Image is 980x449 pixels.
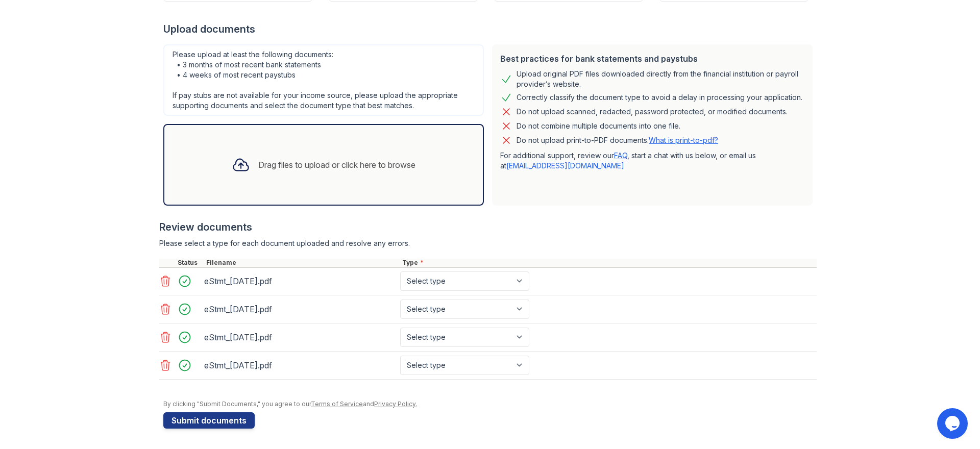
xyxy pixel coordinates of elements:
div: Please upload at least the following documents: • 3 months of most recent bank statements • 4 wee... [163,44,484,116]
div: By clicking "Submit Documents," you agree to our and [163,400,817,408]
button: Submit documents [163,412,255,429]
div: Upload original PDF files downloaded directly from the financial institution or payroll provider’... [517,69,804,89]
p: For additional support, review our , start a chat with us below, or email us at [500,151,804,171]
div: Filename [204,259,400,267]
div: Drag files to upload or click here to browse [258,159,415,171]
a: Privacy Policy. [374,400,417,408]
div: Review documents [159,220,817,234]
a: FAQ [614,151,627,160]
iframe: chat widget [937,408,970,439]
div: Please select a type for each document uploaded and resolve any errors. [159,238,817,248]
div: Correctly classify the document type to avoid a delay in processing your application. [517,91,802,104]
div: eStmt_[DATE].pdf [204,301,396,317]
div: Do not upload scanned, redacted, password protected, or modified documents. [517,106,788,118]
div: Type [400,259,817,267]
div: eStmt_[DATE].pdf [204,273,396,289]
div: eStmt_[DATE].pdf [204,357,396,373]
div: Do not combine multiple documents into one file. [517,120,680,132]
div: Status [176,259,204,267]
a: [EMAIL_ADDRESS][DOMAIN_NAME] [506,161,624,170]
div: eStmt_[DATE].pdf [204,329,396,345]
div: Upload documents [163,22,817,36]
p: Do not upload print-to-PDF documents. [517,135,718,145]
div: Best practices for bank statements and paystubs [500,53,804,65]
a: What is print-to-pdf? [649,136,718,144]
a: Terms of Service [311,400,363,408]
